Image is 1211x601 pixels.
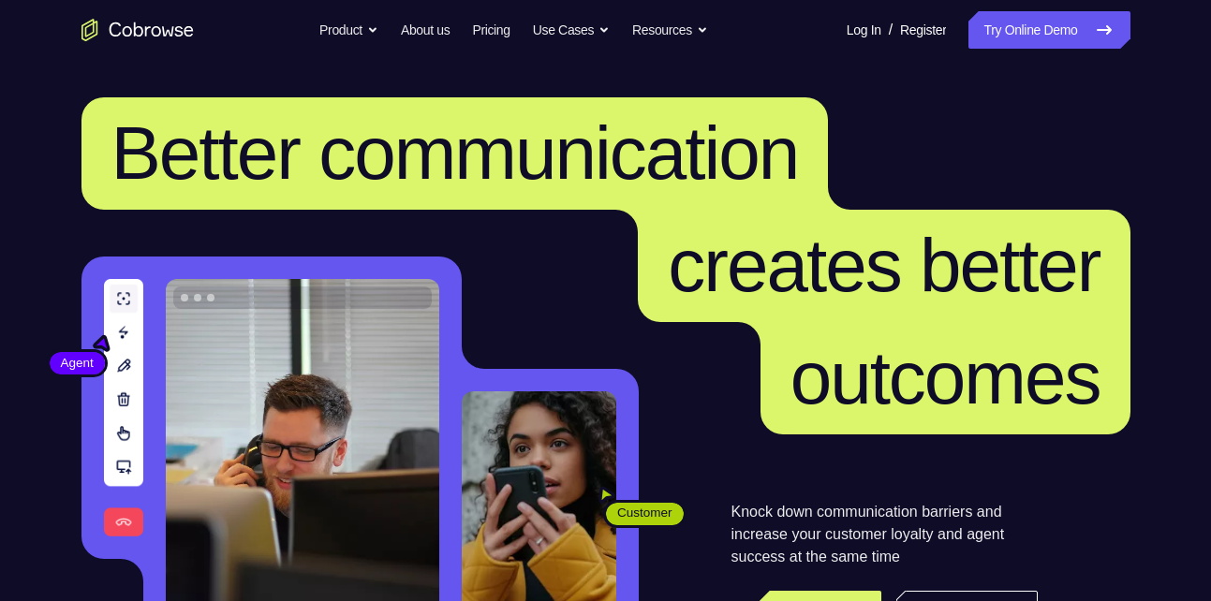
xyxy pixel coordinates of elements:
[847,11,881,49] a: Log In
[668,224,1100,307] span: creates better
[632,11,708,49] button: Resources
[731,501,1038,568] p: Knock down communication barriers and increase your customer loyalty and agent success at the sam...
[889,19,893,41] span: /
[900,11,946,49] a: Register
[319,11,378,49] button: Product
[790,336,1100,419] span: outcomes
[472,11,510,49] a: Pricing
[111,111,799,195] span: Better communication
[401,11,450,49] a: About us
[533,11,610,49] button: Use Cases
[81,19,194,41] a: Go to the home page
[968,11,1130,49] a: Try Online Demo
